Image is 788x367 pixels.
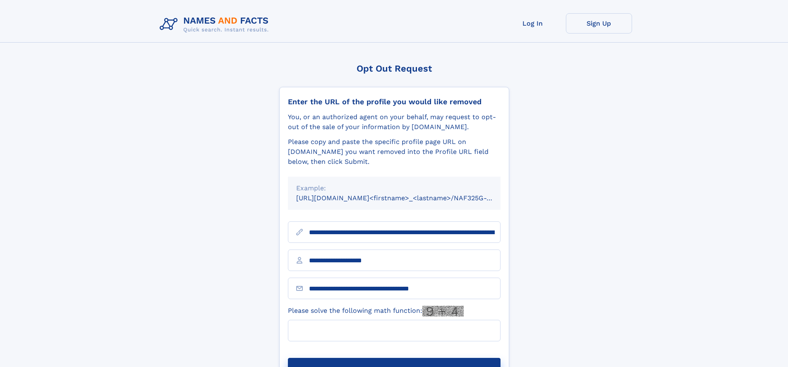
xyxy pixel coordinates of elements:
div: Enter the URL of the profile you would like removed [288,97,501,106]
div: Example: [296,183,492,193]
div: You, or an authorized agent on your behalf, may request to opt-out of the sale of your informatio... [288,112,501,132]
div: Please copy and paste the specific profile page URL on [DOMAIN_NAME] you want removed into the Pr... [288,137,501,167]
label: Please solve the following math function: [288,306,464,317]
a: Sign Up [566,13,632,34]
small: [URL][DOMAIN_NAME]<firstname>_<lastname>/NAF325G-xxxxxxxx [296,194,516,202]
a: Log In [500,13,566,34]
div: Opt Out Request [279,63,509,74]
img: Logo Names and Facts [156,13,275,36]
